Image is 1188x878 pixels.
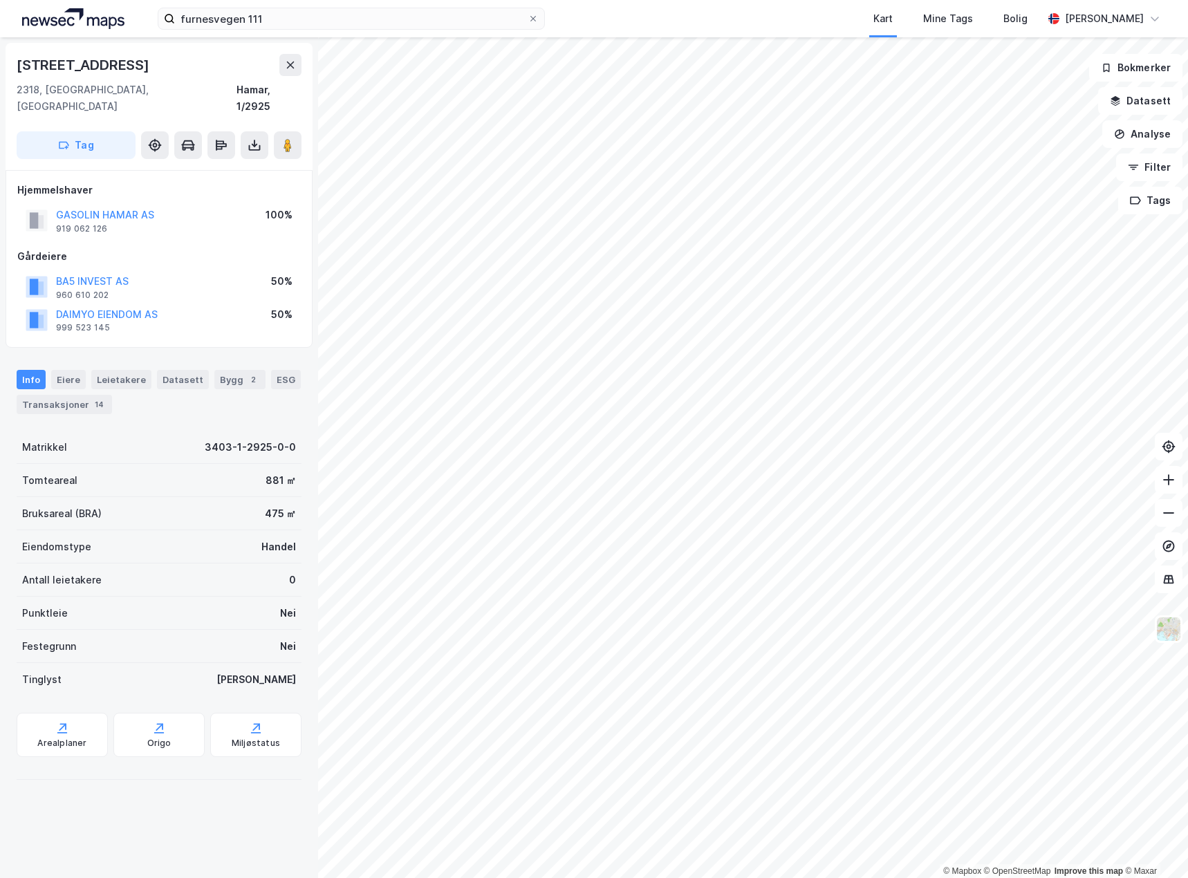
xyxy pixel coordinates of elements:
div: 14 [92,398,106,411]
div: Mine Tags [923,10,973,27]
div: Bygg [214,370,266,389]
button: Analyse [1102,120,1182,148]
div: Nei [280,638,296,655]
div: 2318, [GEOGRAPHIC_DATA], [GEOGRAPHIC_DATA] [17,82,236,115]
div: 919 062 126 [56,223,107,234]
div: Tomteareal [22,472,77,489]
div: Hjemmelshaver [17,182,301,198]
div: 475 ㎡ [265,505,296,522]
button: Tags [1118,187,1182,214]
div: [STREET_ADDRESS] [17,54,152,76]
div: Bruksareal (BRA) [22,505,102,522]
div: ESG [271,370,301,389]
img: logo.a4113a55bc3d86da70a041830d287a7e.svg [22,8,124,29]
div: Kontrollprogram for chat [1119,812,1188,878]
button: Filter [1116,153,1182,181]
a: Mapbox [943,866,981,876]
div: Eiere [51,370,86,389]
div: Origo [147,738,171,749]
div: Festegrunn [22,638,76,655]
div: 100% [266,207,293,223]
div: 0 [289,572,296,588]
div: Arealplaner [37,738,86,749]
div: Kart [873,10,893,27]
div: Antall leietakere [22,572,102,588]
div: 50% [271,306,293,323]
div: Tinglyst [22,671,62,688]
div: 50% [271,273,293,290]
div: Hamar, 1/2925 [236,82,301,115]
div: Gårdeiere [17,248,301,265]
div: 960 610 202 [56,290,109,301]
div: 3403-1-2925-0-0 [205,439,296,456]
div: 2 [246,373,260,386]
div: Nei [280,605,296,622]
button: Datasett [1098,87,1182,115]
div: Eiendomstype [22,539,91,555]
button: Tag [17,131,136,159]
div: Matrikkel [22,439,67,456]
div: Leietakere [91,370,151,389]
div: Transaksjoner [17,395,112,414]
input: Søk på adresse, matrikkel, gårdeiere, leietakere eller personer [175,8,528,29]
div: 881 ㎡ [266,472,296,489]
img: Z [1155,616,1182,642]
div: [PERSON_NAME] [216,671,296,688]
div: Datasett [157,370,209,389]
a: Improve this map [1055,866,1123,876]
div: Handel [261,539,296,555]
button: Bokmerker [1089,54,1182,82]
div: [PERSON_NAME] [1065,10,1144,27]
div: Info [17,370,46,389]
iframe: Chat Widget [1119,812,1188,878]
div: Bolig [1003,10,1028,27]
div: Punktleie [22,605,68,622]
div: 999 523 145 [56,322,110,333]
a: OpenStreetMap [984,866,1051,876]
div: Miljøstatus [232,738,280,749]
